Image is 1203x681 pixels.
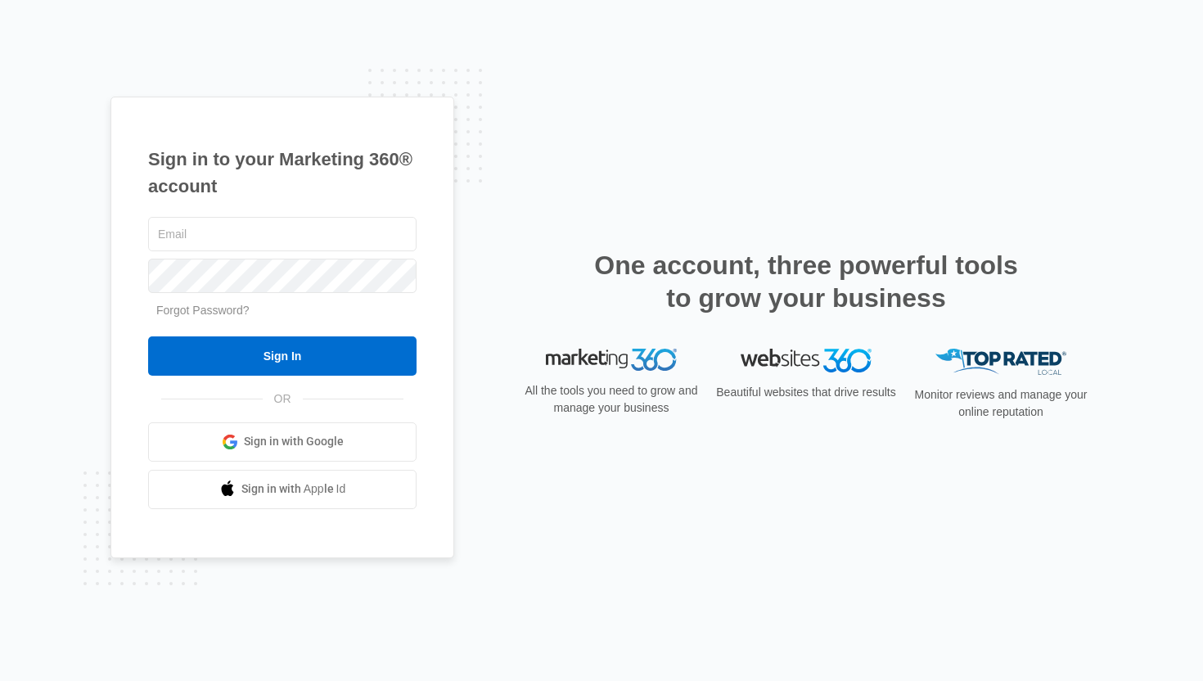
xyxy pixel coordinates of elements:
[589,249,1023,314] h2: One account, three powerful tools to grow your business
[148,217,417,251] input: Email
[741,349,872,372] img: Websites 360
[148,336,417,376] input: Sign In
[909,386,1093,421] p: Monitor reviews and manage your online reputation
[148,470,417,509] a: Sign in with Apple Id
[520,382,703,417] p: All the tools you need to grow and manage your business
[148,422,417,462] a: Sign in with Google
[241,480,346,498] span: Sign in with Apple Id
[263,390,303,408] span: OR
[244,433,344,450] span: Sign in with Google
[156,304,250,317] a: Forgot Password?
[546,349,677,372] img: Marketing 360
[714,384,898,401] p: Beautiful websites that drive results
[148,146,417,200] h1: Sign in to your Marketing 360® account
[935,349,1066,376] img: Top Rated Local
